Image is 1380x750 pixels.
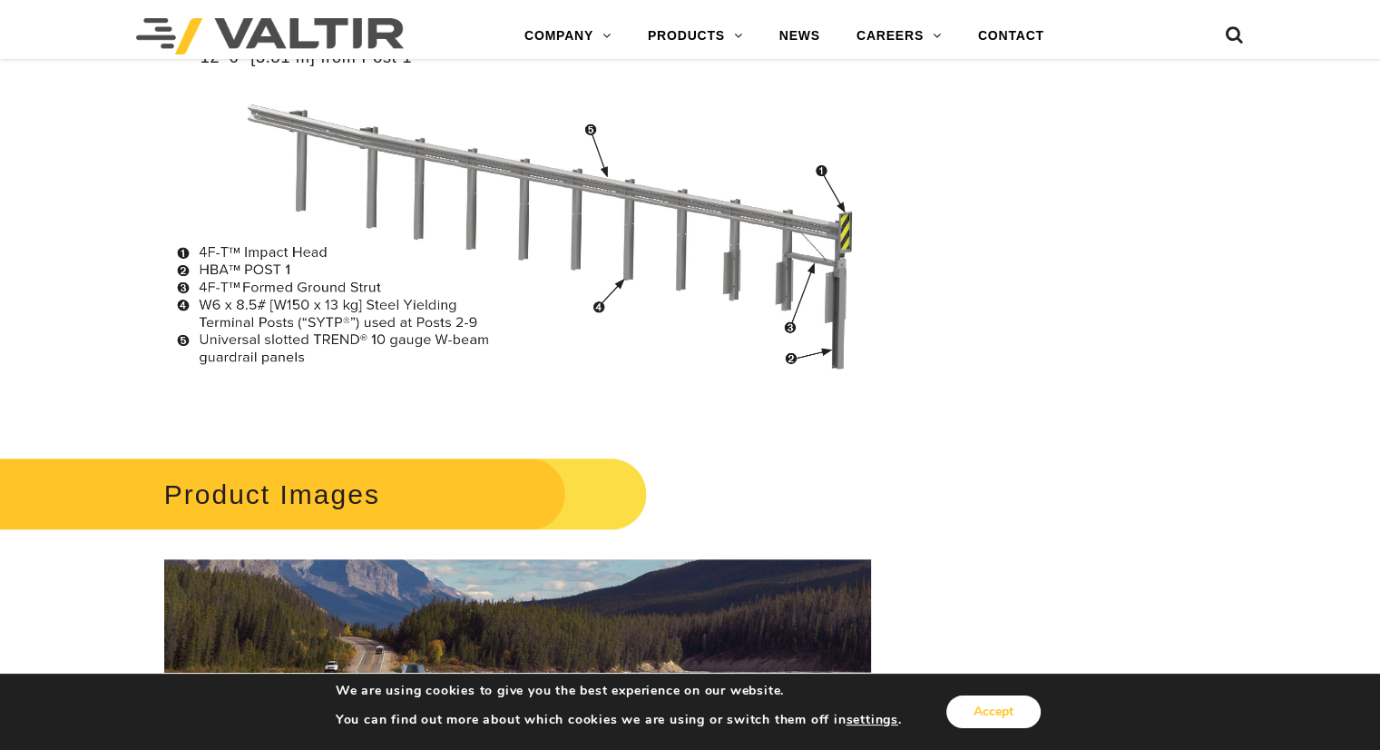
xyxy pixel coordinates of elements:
img: Valtir [136,18,404,54]
button: Accept [946,696,1041,728]
button: settings [846,712,897,728]
a: CAREERS [838,18,960,54]
a: CONTACT [960,18,1062,54]
a: PRODUCTS [630,18,761,54]
p: You can find out more about which cookies we are using or switch them off in . [336,712,902,728]
a: NEWS [761,18,838,54]
p: We are using cookies to give you the best experience on our website. [336,683,902,699]
a: COMPANY [506,18,630,54]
